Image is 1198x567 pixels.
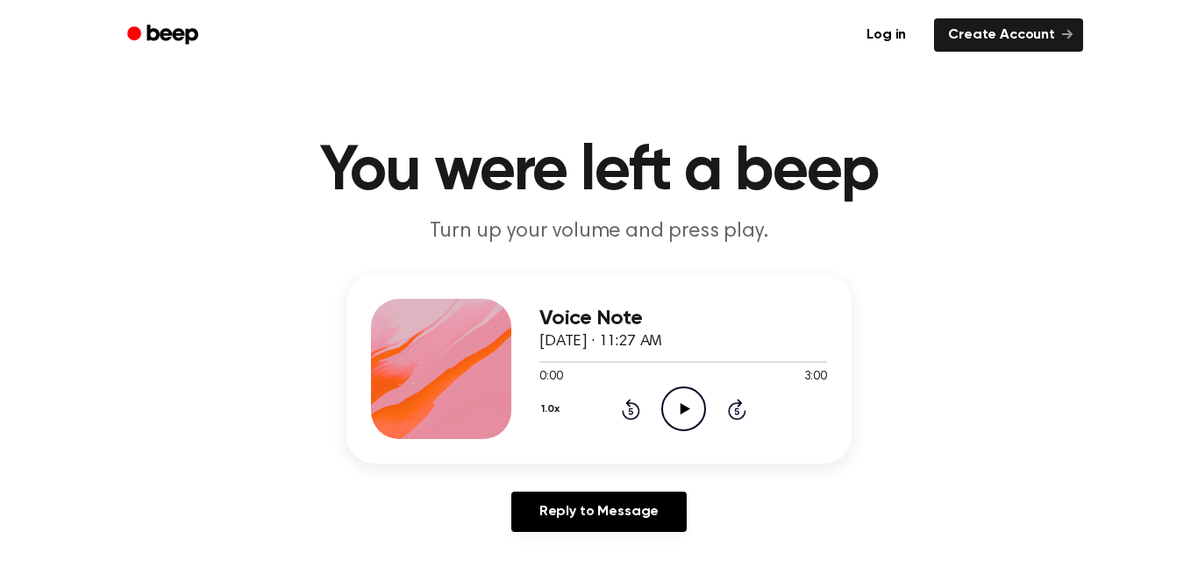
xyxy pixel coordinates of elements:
[849,15,923,55] a: Log in
[262,217,936,246] p: Turn up your volume and press play.
[115,18,214,53] a: Beep
[511,492,687,532] a: Reply to Message
[539,368,562,386] span: 0:00
[539,334,662,350] span: [DATE] · 11:27 AM
[934,18,1083,52] a: Create Account
[804,368,827,386] span: 3:00
[539,307,827,330] h3: Voice Note
[539,394,566,424] button: 1.0x
[150,140,1048,203] h1: You were left a beep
